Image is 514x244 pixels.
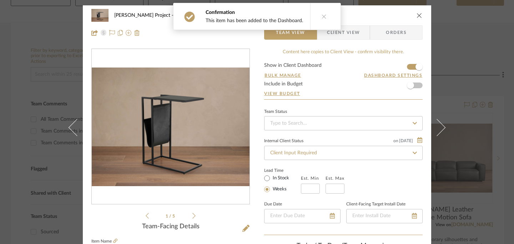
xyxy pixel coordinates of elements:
[326,176,344,181] label: Est. Max
[398,138,414,143] span: [DATE]
[271,175,289,181] label: In Stock
[92,68,250,186] div: 0
[378,25,414,40] span: Orders
[114,13,175,18] span: [PERSON_NAME] Project
[166,214,169,218] span: 1
[172,214,176,218] span: 5
[264,167,301,174] label: Lead Time
[91,223,250,231] div: Team-Facing Details
[264,146,423,160] input: Type to Search…
[264,139,303,143] div: Internal Client Status
[271,186,287,193] label: Weeks
[346,209,423,223] input: Enter Install Date
[264,203,282,206] label: Due Date
[264,72,302,79] button: Bulk Manage
[264,116,423,130] input: Type to Search…
[264,209,341,223] input: Enter Due Date
[364,72,423,79] button: Dashboard Settings
[169,214,172,218] span: /
[346,203,405,206] label: Client-Facing Target Install Date
[301,176,319,181] label: Est. Min
[206,9,303,16] div: Confirmation
[393,139,398,143] span: on
[264,49,423,56] div: Content here copies to Client View - confirm visibility there.
[416,12,423,19] button: close
[327,25,360,40] span: Client View
[91,8,109,23] img: f1f255db-21b7-46fd-a379-eff292e2c10f_48x40.jpg
[134,30,140,36] img: Remove from project
[264,174,301,194] mat-radio-group: Select item type
[206,18,303,24] div: This item has been added to the Dashboard.
[264,110,287,114] div: Team Status
[264,91,423,96] a: View Budget
[92,68,250,186] img: f1f255db-21b7-46fd-a379-eff292e2c10f_436x436.jpg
